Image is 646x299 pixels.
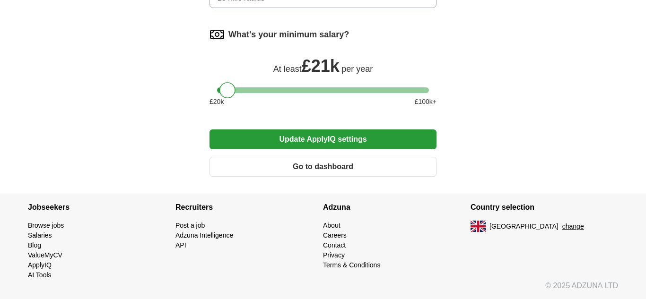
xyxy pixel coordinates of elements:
[28,271,52,279] a: AI Tools
[415,97,436,107] span: £ 100 k+
[323,241,346,249] a: Contact
[210,27,225,42] img: salary.png
[20,280,626,299] div: © 2025 ADZUNA LTD
[175,241,186,249] a: API
[471,194,618,221] h4: Country selection
[273,64,302,74] span: At least
[323,261,380,269] a: Terms & Conditions
[210,157,436,177] button: Go to dashboard
[175,222,205,229] a: Post a job
[210,129,436,149] button: Update ApplyIQ settings
[28,241,41,249] a: Blog
[28,251,62,259] a: ValueMyCV
[562,222,584,231] button: change
[341,64,373,74] span: per year
[28,222,64,229] a: Browse jobs
[323,251,345,259] a: Privacy
[323,222,340,229] a: About
[28,261,52,269] a: ApplyIQ
[323,231,347,239] a: Careers
[302,56,340,76] span: £ 21k
[175,231,233,239] a: Adzuna Intelligence
[28,231,52,239] a: Salaries
[471,221,486,232] img: UK flag
[210,97,224,107] span: £ 20 k
[228,28,349,41] label: What's your minimum salary?
[489,222,559,231] span: [GEOGRAPHIC_DATA]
